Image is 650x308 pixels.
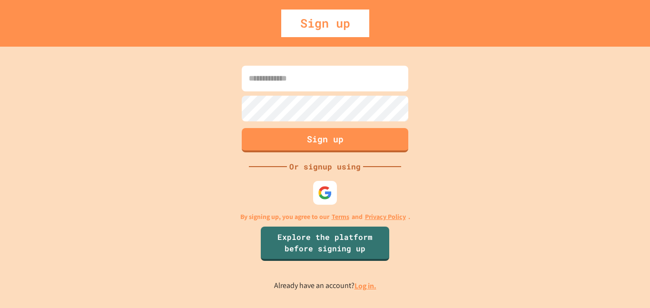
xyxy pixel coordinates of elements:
[240,212,410,222] p: By signing up, you agree to our and .
[242,128,408,152] button: Sign up
[332,212,349,222] a: Terms
[318,186,332,200] img: google-icon.svg
[355,281,376,291] a: Log in.
[274,280,376,292] p: Already have an account?
[287,161,363,172] div: Or signup using
[261,227,389,261] a: Explore the platform before signing up
[365,212,406,222] a: Privacy Policy
[281,10,369,37] div: Sign up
